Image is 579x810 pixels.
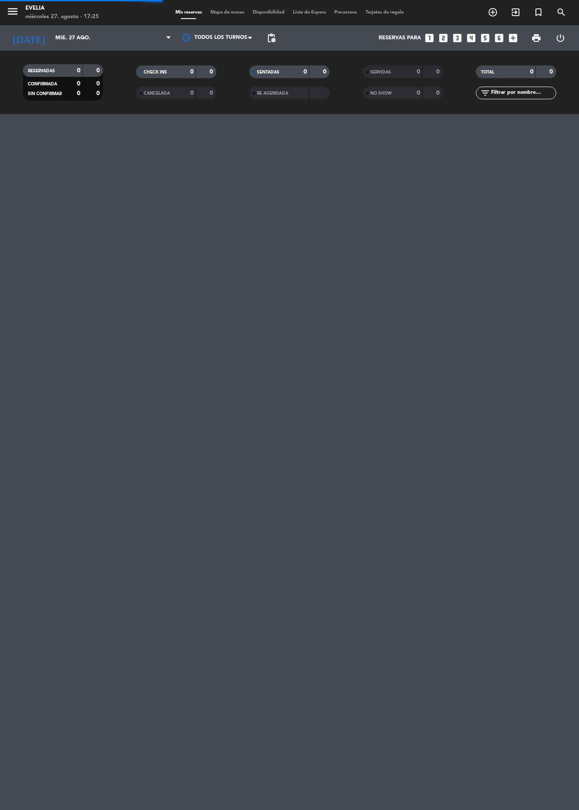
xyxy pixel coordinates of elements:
[436,69,441,75] strong: 0
[190,69,194,75] strong: 0
[481,70,494,74] span: TOTAL
[25,13,99,21] div: miércoles 27. agosto - 17:25
[96,90,101,96] strong: 0
[77,90,80,96] strong: 0
[266,33,276,43] span: pending_actions
[556,7,566,17] i: search
[511,7,521,17] i: exit_to_app
[379,35,421,41] span: Reservas para
[417,69,420,75] strong: 0
[508,33,519,44] i: add_box
[424,33,435,44] i: looks_one
[361,10,408,15] span: Tarjetas de regalo
[370,70,391,74] span: SERVIDAS
[436,90,441,96] strong: 0
[28,82,57,86] span: CONFIRMADA
[77,68,80,74] strong: 0
[6,29,51,47] i: [DATE]
[303,69,307,75] strong: 0
[480,33,491,44] i: looks_5
[488,7,498,17] i: add_circle_outline
[28,69,55,73] span: RESERVADAS
[549,25,573,51] div: LOG OUT
[530,69,533,75] strong: 0
[249,10,289,15] span: Disponibilidad
[466,33,477,44] i: looks_4
[144,91,170,95] span: CANCELADA
[210,90,215,96] strong: 0
[190,90,194,96] strong: 0
[330,10,361,15] span: Pre-acceso
[77,81,80,87] strong: 0
[417,90,420,96] strong: 0
[6,5,19,21] button: menu
[96,81,101,87] strong: 0
[96,68,101,74] strong: 0
[289,10,330,15] span: Lista de Espera
[171,10,206,15] span: Mis reservas
[323,69,328,75] strong: 0
[490,88,556,98] input: Filtrar por nombre...
[25,4,99,13] div: Evelia
[79,33,89,43] i: arrow_drop_down
[257,91,288,95] span: RE AGENDADA
[370,91,392,95] span: NO SHOW
[555,33,565,43] i: power_settings_new
[257,70,279,74] span: SENTADAS
[452,33,463,44] i: looks_3
[531,33,541,43] span: print
[549,69,554,75] strong: 0
[28,92,62,96] span: SIN CONFIRMAR
[494,33,505,44] i: looks_6
[480,88,490,98] i: filter_list
[144,70,167,74] span: CHECK INS
[6,5,19,18] i: menu
[210,69,215,75] strong: 0
[438,33,449,44] i: looks_two
[206,10,249,15] span: Mapa de mesas
[533,7,543,17] i: turned_in_not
